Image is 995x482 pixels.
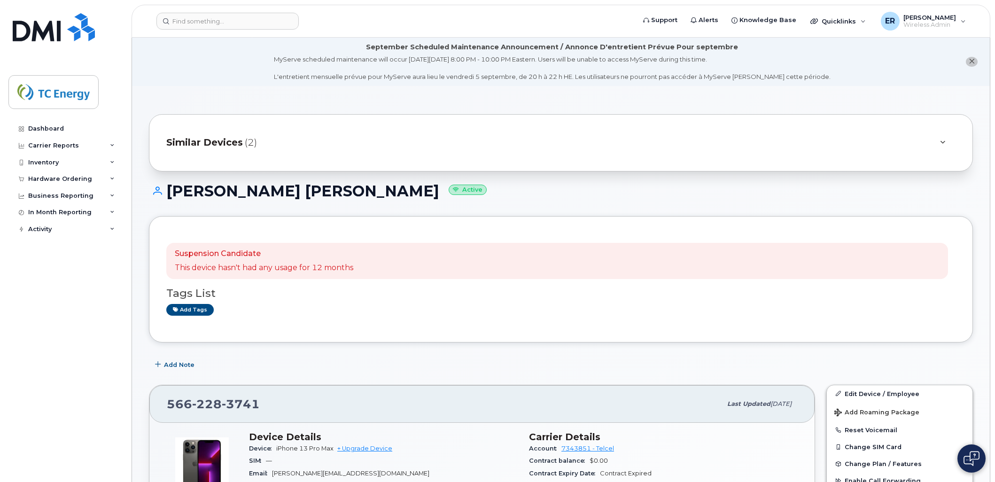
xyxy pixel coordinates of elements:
a: 7343851 - Telcel [561,445,614,452]
button: Change Plan / Features [827,455,972,472]
span: Contract balance [529,457,590,464]
button: Change SIM Card [827,438,972,455]
span: 566 [167,397,260,411]
h3: Device Details [249,431,518,443]
span: Add Note [164,360,194,369]
a: + Upgrade Device [337,445,392,452]
button: Add Roaming Package [827,402,972,421]
img: Open chat [964,451,979,466]
span: Change Plan / Features [845,460,922,467]
span: Email [249,470,272,477]
span: 3741 [222,397,260,411]
p: This device hasn't had any usage for 12 months [175,263,353,273]
span: [DATE] [770,400,792,407]
p: Suspension Candidate [175,249,353,259]
button: Add Note [149,357,202,373]
div: MyServe scheduled maintenance will occur [DATE][DATE] 8:00 PM - 10:00 PM Eastern. Users will be u... [274,55,831,81]
span: Account [529,445,561,452]
span: [PERSON_NAME][EMAIL_ADDRESS][DOMAIN_NAME] [272,470,429,477]
div: September Scheduled Maintenance Announcement / Annonce D'entretient Prévue Pour septembre [366,42,738,52]
span: Last updated [727,400,770,407]
span: 228 [192,397,222,411]
span: Contract Expiry Date [529,470,600,477]
span: SIM [249,457,266,464]
span: Device [249,445,276,452]
span: — [266,457,272,464]
h3: Tags List [166,288,956,299]
h3: Carrier Details [529,431,798,443]
h1: [PERSON_NAME] [PERSON_NAME] [149,183,973,199]
button: Reset Voicemail [827,421,972,438]
a: Edit Device / Employee [827,385,972,402]
span: iPhone 13 Pro Max [276,445,334,452]
small: Active [449,185,487,195]
span: Contract Expired [600,470,652,477]
span: $0.00 [590,457,608,464]
a: Add tags [166,304,214,316]
span: Similar Devices [166,136,243,149]
span: (2) [245,136,257,149]
button: close notification [966,57,978,67]
span: Add Roaming Package [834,409,919,418]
